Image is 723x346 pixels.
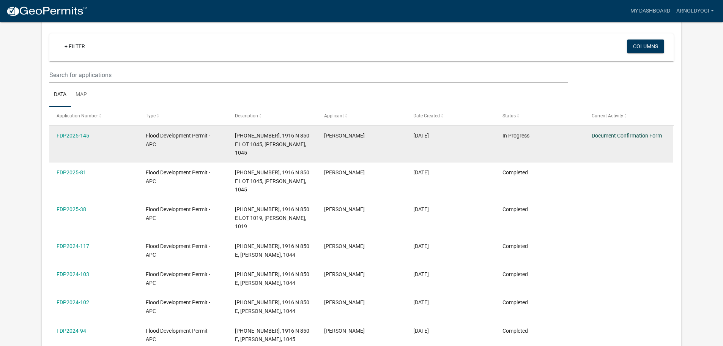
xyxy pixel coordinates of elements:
span: 009-005-275, 1916 N 850 E LOT 1019, ARNOLD, 1019 [235,206,309,230]
span: Completed [502,328,528,334]
span: Flood Development Permit - APC [146,271,210,286]
a: Data [49,83,71,107]
a: FDP2025-38 [57,206,86,212]
datatable-header-cell: Applicant [317,107,406,125]
span: Current Activity [592,113,623,118]
datatable-header-cell: Type [139,107,228,125]
a: Document Confirmation Form [592,133,662,139]
a: + Filter [58,39,91,53]
span: 05/20/2024 [413,299,429,305]
span: In Progress [502,133,529,139]
span: 05/20/2024 [413,271,429,277]
span: 05/16/2024 [413,328,429,334]
span: Amy Arnold [324,206,365,212]
span: 009-005-279, 1916 N 850 E LOT 1045, ARNOLD, 1045 [235,169,309,193]
span: Flood Development Permit - APC [146,328,210,343]
span: Amy Arnold [324,271,365,277]
a: Arnoldyogi [673,4,717,18]
span: 009-005-278, 1916 N 850 E, ARNOLD, 1044 [235,243,309,258]
span: Completed [502,169,528,175]
a: FDP2025-145 [57,133,89,139]
a: Map [71,83,91,107]
span: Completed [502,206,528,212]
span: Flood Development Permit - APC [146,299,210,314]
datatable-header-cell: Description [228,107,317,125]
span: 04/28/2025 [413,169,429,175]
span: Flood Development Permit - APC [146,206,210,221]
a: FDP2025-81 [57,169,86,175]
span: Completed [502,243,528,249]
span: Amy Arnold [324,299,365,305]
span: Application Number [57,113,98,118]
a: FDP2024-94 [57,328,86,334]
input: Search for applications [49,67,567,83]
span: 08/07/2025 [413,133,429,139]
span: Amy Arnold [324,133,365,139]
span: 009-005-278, 1916 N 850 E, Arnold, 1044 [235,271,309,286]
a: FDP2024-117 [57,243,89,249]
span: 03/11/2025 [413,206,429,212]
span: Amy Arnold [324,169,365,175]
span: Amy Arnold [324,328,365,334]
span: 06/10/2024 [413,243,429,249]
span: Applicant [324,113,344,118]
span: 009-005-278, 1916 N 850 E, Arnold, 1044 [235,299,309,314]
a: My Dashboard [627,4,673,18]
datatable-header-cell: Application Number [49,107,139,125]
a: FDP2024-103 [57,271,89,277]
span: 009-005-279, 1916 N 850 E, ARNOLD, 1045 [235,328,309,343]
span: Amy Arnold [324,243,365,249]
span: 009-005-279, 1916 N 850 E LOT 1045, ARNOLD, 1045 [235,133,309,156]
span: Date Created [413,113,440,118]
datatable-header-cell: Status [495,107,584,125]
a: FDP2024-102 [57,299,89,305]
span: Completed [502,271,528,277]
span: Flood Development Permit - APC [146,133,210,147]
span: Description [235,113,258,118]
span: Flood Development Permit - APC [146,243,210,258]
span: Completed [502,299,528,305]
datatable-header-cell: Current Activity [584,107,673,125]
datatable-header-cell: Date Created [406,107,495,125]
span: Type [146,113,156,118]
span: Flood Development Permit - APC [146,169,210,184]
span: Status [502,113,516,118]
button: Columns [627,39,664,53]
